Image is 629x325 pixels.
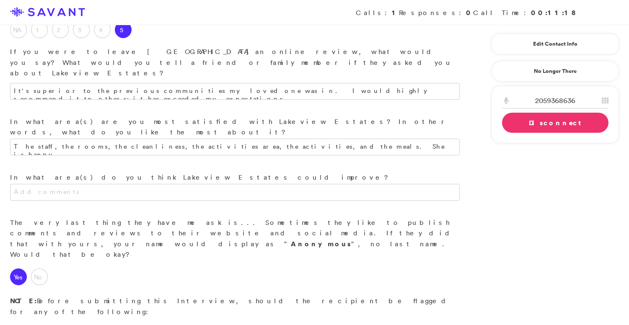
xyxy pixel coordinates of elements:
p: The very last thing they have me ask is... Sometimes they like to publish comments and reviews to... [10,217,460,260]
label: 1 [31,21,48,38]
label: 4 [94,21,111,38]
label: Yes [10,268,27,285]
label: 5 [115,21,132,38]
a: No Longer There [492,61,619,82]
p: In what area(s) do you think Lakeview Estates could improve? [10,172,460,183]
label: 2 [52,21,69,38]
strong: 00:11:18 [531,8,577,17]
p: If you were to leave [GEOGRAPHIC_DATA] an online review, what would you say? What would you tell ... [10,46,460,79]
p: In what area(s) are you most satisfied with Lakeview Estates? In other words, what do you like th... [10,116,460,138]
label: 3 [73,21,90,38]
strong: NOTE: [10,296,37,305]
label: No [31,268,48,285]
strong: Anonymous [291,239,351,248]
strong: 0 [466,8,473,17]
label: NA [10,21,27,38]
strong: 1 [392,8,399,17]
a: Disconnect [502,113,608,133]
p: Before submitting this Interview, should the recipient be flagged for any of the following: [10,296,460,317]
a: Edit Contact Info [502,37,608,51]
